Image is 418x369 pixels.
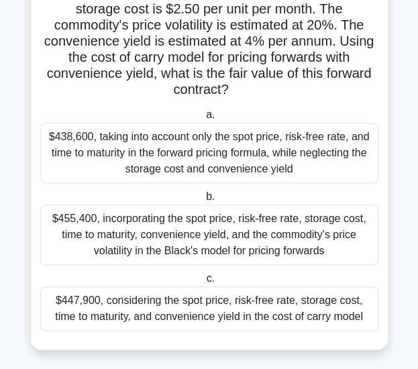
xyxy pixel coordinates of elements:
span: a. [206,109,215,120]
span: c. [207,272,215,284]
div: $447,900, considering the spot price, risk-free rate, storage cost, time to maturity, and conveni... [40,286,378,331]
span: b. [206,191,215,202]
div: $438,600, taking into account only the spot price, risk-free rate, and time to maturity in the fo... [40,123,378,183]
div: $455,400, incorporating the spot price, risk-free rate, storage cost, time to maturity, convenien... [40,205,378,265]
